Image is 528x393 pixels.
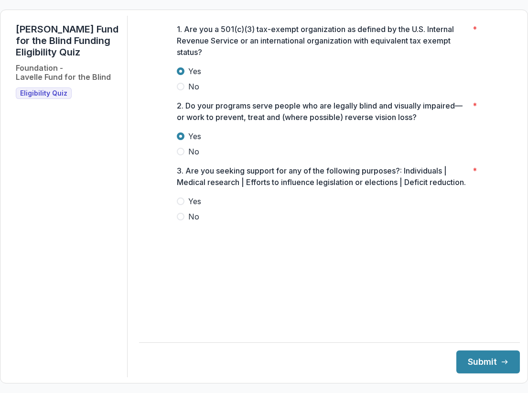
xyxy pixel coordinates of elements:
[188,196,201,207] span: Yes
[16,23,119,58] h1: [PERSON_NAME] Fund for the Blind Funding Eligibility Quiz
[177,23,469,58] p: 1. Are you a 501(c)(3) tax-exempt organization as defined by the U.S. Internal Revenue Service or...
[188,65,201,77] span: Yes
[188,131,201,142] span: Yes
[20,89,67,98] span: Eligibility Quiz
[456,350,520,373] button: Submit
[188,81,199,92] span: No
[16,64,111,82] h2: Foundation - Lavelle Fund for the Blind
[177,165,469,188] p: 3. Are you seeking support for any of the following purposes?: Individuals | Medical research | E...
[177,100,469,123] p: 2. Do your programs serve people who are legally blind and visually impaired—or work to prevent, ...
[188,211,199,222] span: No
[188,146,199,157] span: No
